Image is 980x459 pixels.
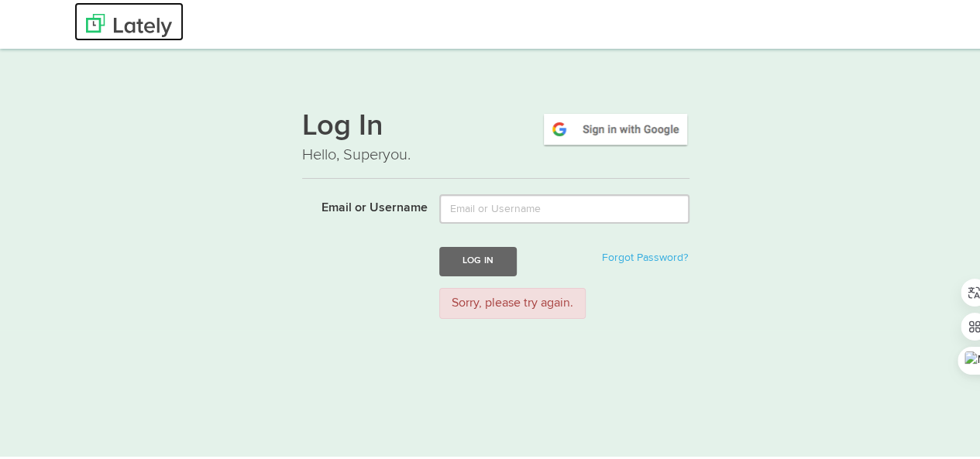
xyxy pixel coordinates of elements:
h1: Log In [302,109,689,142]
button: Log In [439,245,517,273]
a: Forgot Password? [602,250,688,261]
p: Hello, Superyou. [302,142,689,164]
img: google-signin.png [542,109,689,145]
img: Lately [86,12,172,35]
input: Email or Username [439,192,689,221]
label: Email or Username [291,192,428,215]
div: Sorry, please try again. [439,286,586,317]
